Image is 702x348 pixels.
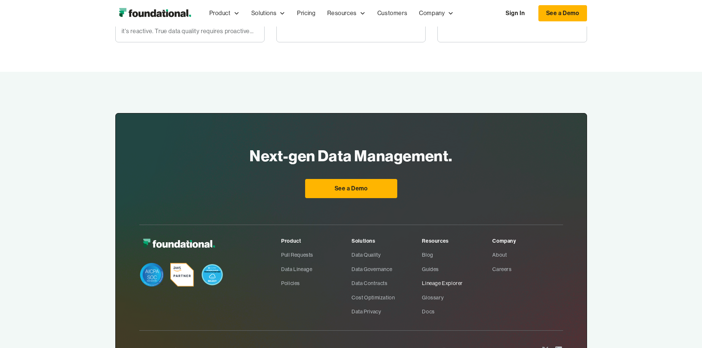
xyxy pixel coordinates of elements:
[422,248,492,262] a: Blog
[422,276,492,290] a: Lineage Explorer
[251,8,276,18] div: Solutions
[122,17,258,36] div: Data observability is vital for detecting issues, but it's reactive. True data quality requires p...
[352,291,422,305] a: Cost Optimization
[413,1,460,25] div: Company
[422,237,492,245] div: Resources
[203,1,245,25] div: Product
[140,263,164,287] img: SOC Badge
[281,248,352,262] a: Pull Requests
[115,6,195,21] a: home
[352,262,422,276] a: Data Governance
[327,8,356,18] div: Resources
[115,6,195,21] img: Foundational Logo
[209,8,231,18] div: Product
[492,262,563,276] a: Careers
[281,262,352,276] a: Data Lineage
[139,237,219,251] img: Foundational Logo White
[352,248,422,262] a: Data Quality
[321,1,371,25] div: Resources
[492,237,563,245] div: Company
[305,179,397,198] a: See a Demo
[281,276,352,290] a: Policies
[291,1,321,25] a: Pricing
[352,305,422,319] a: Data Privacy
[281,237,352,245] div: Product
[492,248,563,262] a: About
[371,1,413,25] a: Customers
[422,262,492,276] a: Guides
[422,291,492,305] a: Glossary
[352,237,422,245] div: Solutions
[538,5,587,21] a: See a Demo
[569,263,702,348] iframe: Chat Widget
[498,6,532,21] a: Sign In
[352,276,422,290] a: Data Contracts
[419,8,445,18] div: Company
[422,305,492,319] a: Docs
[245,1,291,25] div: Solutions
[249,144,453,167] h2: Next-gen Data Management.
